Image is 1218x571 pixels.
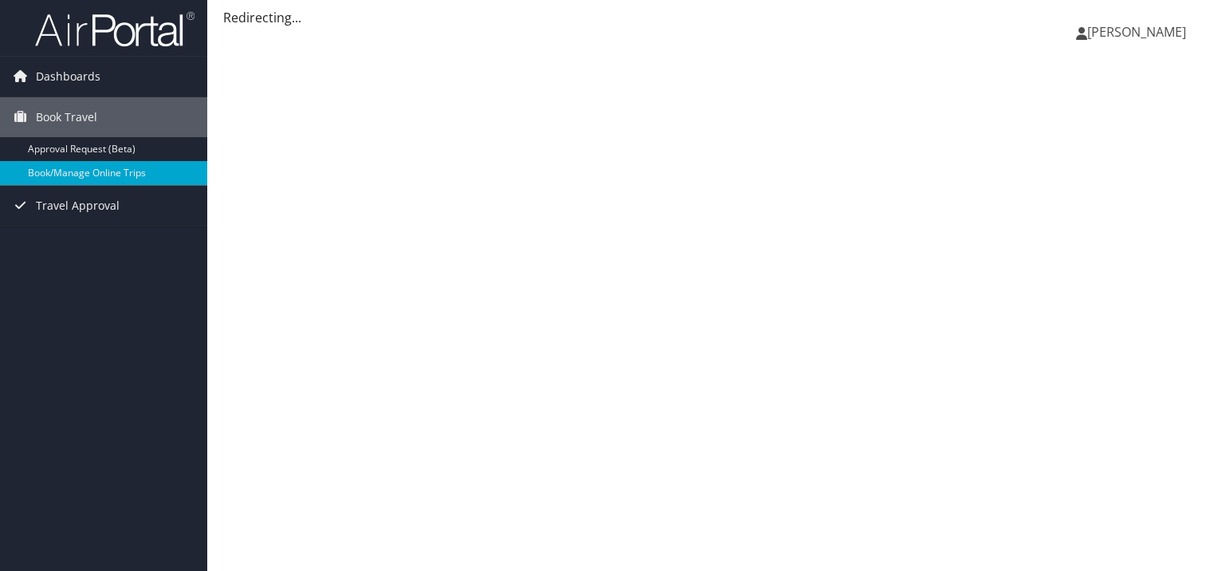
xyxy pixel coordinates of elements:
[1076,8,1202,56] a: [PERSON_NAME]
[223,8,1202,27] div: Redirecting...
[1087,23,1186,41] span: [PERSON_NAME]
[36,97,97,137] span: Book Travel
[35,10,194,48] img: airportal-logo.png
[36,186,120,226] span: Travel Approval
[36,57,100,96] span: Dashboards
